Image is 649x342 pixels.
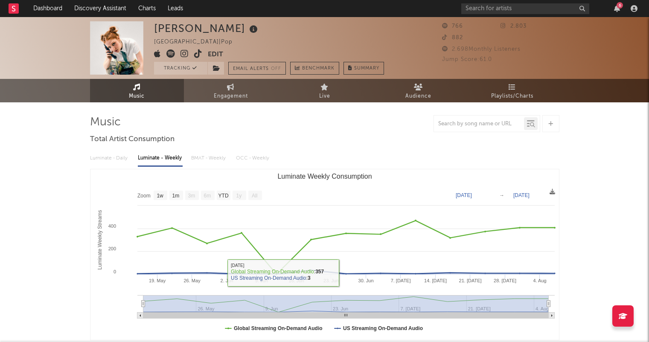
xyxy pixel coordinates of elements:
[188,193,195,199] text: 3m
[154,62,207,75] button: Tracking
[137,193,151,199] text: Zoom
[129,91,145,101] span: Music
[405,91,431,101] span: Audience
[234,325,323,331] text: Global Streaming On-Demand Audio
[614,5,620,12] button: 6
[228,62,286,75] button: Email AlertsOff
[372,79,466,102] a: Audience
[434,121,524,128] input: Search by song name or URL
[343,62,384,75] button: Summary
[208,49,223,60] button: Edit
[424,278,447,283] text: 14. [DATE]
[183,278,201,283] text: 26. May
[456,192,472,198] text: [DATE]
[214,91,248,101] span: Engagement
[90,169,559,340] svg: Luminate Weekly Consumption
[236,193,242,199] text: 1y
[442,46,521,52] span: 2.698 Monthly Listeners
[184,79,278,102] a: Engagement
[343,325,423,331] text: US Streaming On-Demand Audio
[533,278,546,283] text: 4. Aug
[157,193,163,199] text: 1w
[494,278,516,283] text: 28. [DATE]
[255,278,268,283] text: 9. Jun
[466,79,559,102] a: Playlists/Charts
[501,23,527,29] span: 2.803
[251,193,257,199] text: All
[499,192,504,198] text: →
[319,91,330,101] span: Live
[354,66,379,71] span: Summary
[108,246,116,251] text: 200
[358,278,373,283] text: 30. Jun
[459,278,481,283] text: 21. [DATE]
[220,278,233,283] text: 2. Jun
[535,306,549,311] text: 4. Aug
[278,79,372,102] a: Live
[97,210,103,270] text: Luminate Weekly Streams
[302,64,335,74] span: Benchmark
[172,193,179,199] text: 1m
[113,269,116,274] text: 0
[271,67,281,71] em: Off
[442,57,492,62] span: Jump Score: 61.0
[513,192,530,198] text: [DATE]
[108,223,116,229] text: 400
[288,278,304,283] text: 16. Jun
[149,278,166,283] text: 19. May
[290,62,339,75] a: Benchmark
[442,23,463,29] span: 766
[204,193,211,199] text: 6m
[138,151,183,165] div: Luminate - Weekly
[390,278,410,283] text: 7. [DATE]
[218,193,228,199] text: YTD
[617,2,623,9] div: 6
[154,37,242,47] div: [GEOGRAPHIC_DATA] | Pop
[461,3,589,14] input: Search for artists
[323,278,339,283] text: 23. Jun
[491,91,533,101] span: Playlists/Charts
[90,134,175,145] span: Total Artist Consumption
[154,21,260,35] div: [PERSON_NAME]
[277,173,372,180] text: Luminate Weekly Consumption
[90,79,184,102] a: Music
[442,35,463,41] span: 882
